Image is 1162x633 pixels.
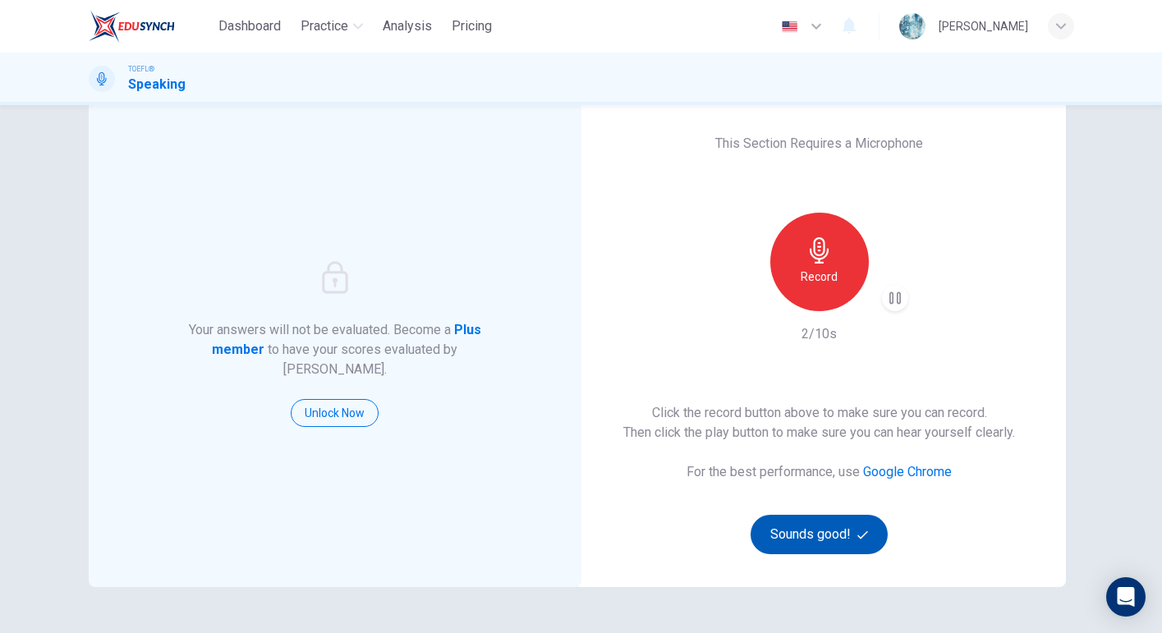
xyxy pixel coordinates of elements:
[291,399,379,427] button: Unlock Now
[863,464,952,479] a: Google Chrome
[452,16,492,36] span: Pricing
[128,75,186,94] h1: Speaking
[128,63,154,75] span: TOEFL®
[801,324,837,344] h6: 2/10s
[715,134,923,154] h6: This Section Requires a Microphone
[445,11,498,41] button: Pricing
[89,10,175,43] img: EduSynch logo
[1106,577,1146,617] div: Open Intercom Messenger
[301,16,348,36] span: Practice
[770,213,869,311] button: Record
[294,11,370,41] button: Practice
[779,21,800,33] img: en
[186,320,483,379] h6: Your answers will not be evaluated. Become a to have your scores evaluated by [PERSON_NAME].
[801,267,838,287] h6: Record
[376,11,439,41] button: Analysis
[939,16,1028,36] div: [PERSON_NAME]
[623,403,1015,443] h6: Click the record button above to make sure you can record. Then click the play button to make sur...
[899,13,925,39] img: Profile picture
[751,515,889,554] button: Sounds good!
[212,11,287,41] button: Dashboard
[383,16,432,36] span: Analysis
[687,462,952,482] h6: For the best performance, use
[218,16,281,36] span: Dashboard
[89,10,213,43] a: EduSynch logo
